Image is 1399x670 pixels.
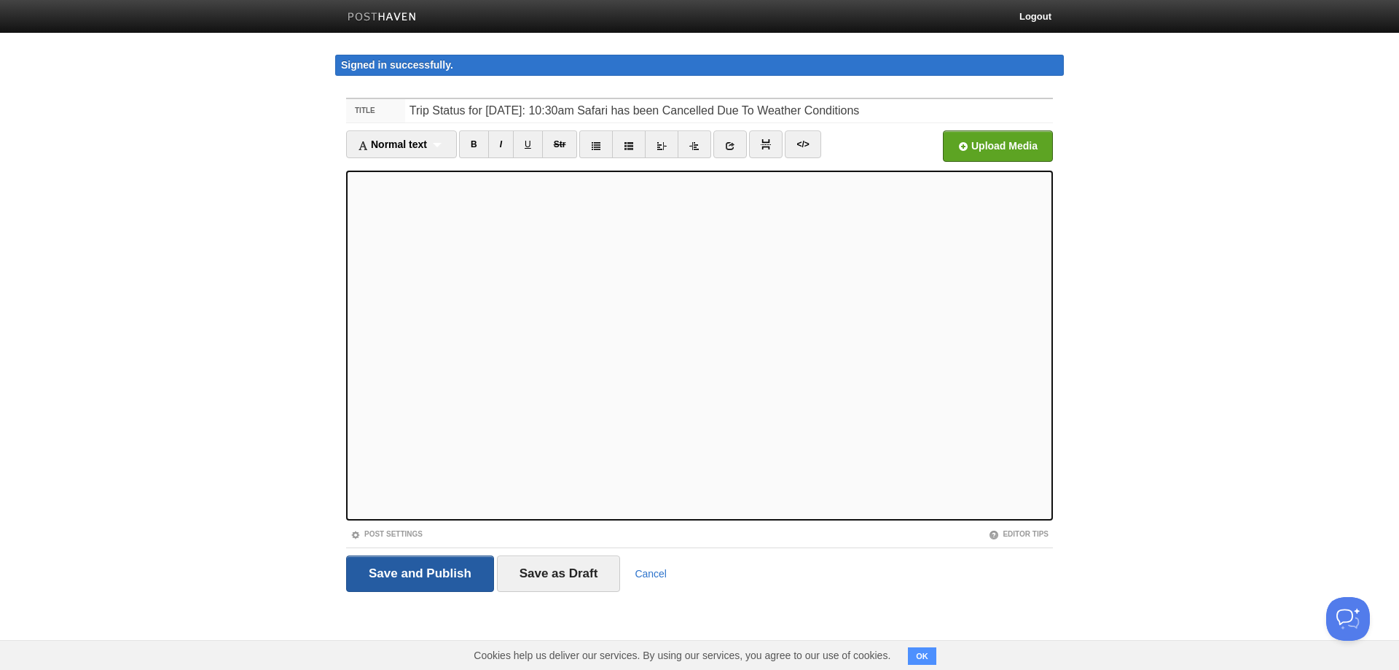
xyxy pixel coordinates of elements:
[335,55,1064,76] div: Signed in successfully.
[346,556,494,592] input: Save and Publish
[488,131,514,158] a: I
[785,131,820,158] a: </>
[459,641,905,670] span: Cookies help us deliver our services. By using our services, you agree to our use of cookies.
[497,556,621,592] input: Save as Draft
[358,139,427,150] span: Normal text
[908,647,936,665] button: OK
[1326,597,1370,641] iframe: Help Scout Beacon - Open
[635,568,667,580] a: Cancel
[459,131,489,158] a: B
[513,131,543,158] a: U
[554,139,566,149] del: Str
[346,99,405,122] label: Title
[350,530,423,538] a: Post Settings
[761,139,771,149] img: pagebreak-icon.png
[989,530,1049,538] a: Editor Tips
[542,131,578,158] a: Str
[348,12,417,23] img: Posthaven-bar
